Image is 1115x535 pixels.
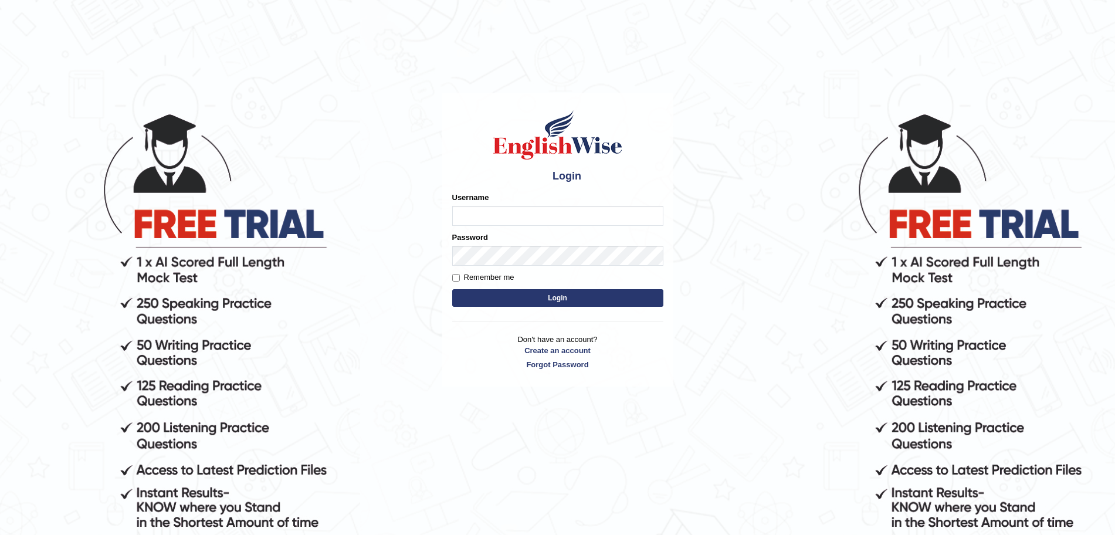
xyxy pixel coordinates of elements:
p: Don't have an account? [452,334,663,370]
a: Forgot Password [452,359,663,370]
label: Remember me [452,272,514,283]
label: Username [452,192,489,203]
button: Login [452,289,663,307]
label: Password [452,232,488,243]
input: Remember me [452,274,460,282]
a: Create an account [452,345,663,356]
h4: Login [452,167,663,186]
img: Logo of English Wise sign in for intelligent practice with AI [491,109,625,161]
